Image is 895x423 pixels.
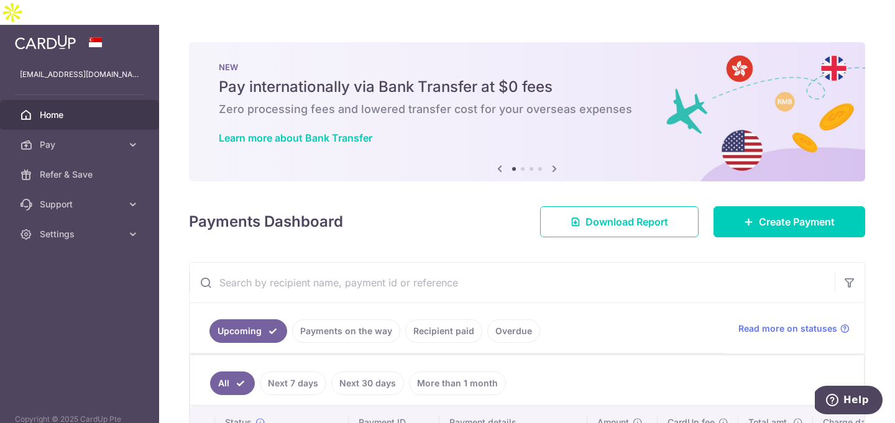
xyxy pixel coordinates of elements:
a: Create Payment [714,206,865,237]
span: Pay [40,139,122,151]
a: Next 30 days [331,371,404,395]
span: Support [40,198,122,211]
a: Upcoming [209,319,287,343]
span: Create Payment [759,214,835,229]
h6: Zero processing fees and lowered transfer cost for your overseas expenses [219,102,835,117]
span: Download Report [585,214,668,229]
img: Bank transfer banner [189,42,865,181]
span: Refer & Save [40,168,122,181]
span: Home [40,109,122,121]
a: Read more on statuses [738,322,850,335]
p: NEW [219,62,835,72]
p: [EMAIL_ADDRESS][DOMAIN_NAME] [20,68,139,81]
a: Recipient paid [405,319,482,343]
span: Settings [40,228,122,240]
a: Learn more about Bank Transfer [219,132,372,144]
a: Download Report [540,206,699,237]
h4: Payments Dashboard [189,211,343,233]
a: More than 1 month [409,371,506,395]
img: CardUp [15,35,76,50]
h5: Pay internationally via Bank Transfer at $0 fees [219,77,835,97]
a: All [210,371,255,395]
a: Overdue [487,319,540,343]
a: Payments on the way [292,319,400,343]
a: Next 7 days [260,371,326,395]
span: Read more on statuses [738,322,837,335]
iframe: Opens a widget where you can find more information [815,386,883,417]
input: Search by recipient name, payment id or reference [190,263,835,302]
